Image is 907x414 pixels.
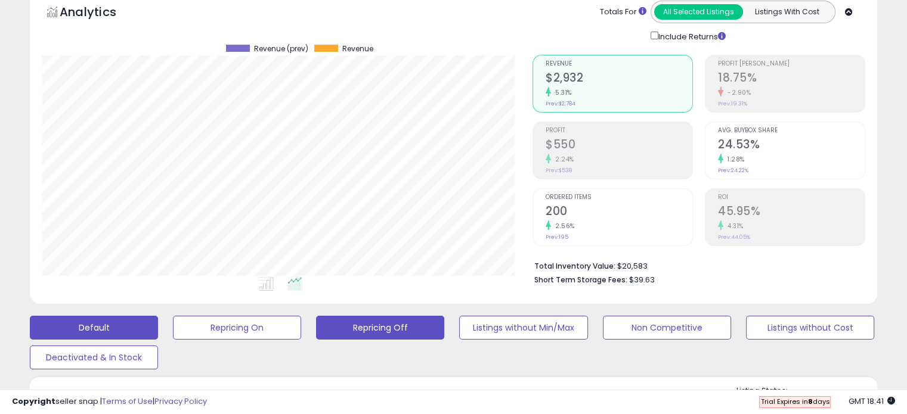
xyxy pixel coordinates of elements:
button: Repricing Off [316,316,444,340]
span: Profit [546,127,692,134]
b: Short Term Storage Fees: [534,275,627,285]
button: Listings without Cost [746,316,874,340]
span: Profit [PERSON_NAME] [718,61,865,67]
span: 2025-10-7 18:41 GMT [849,396,895,407]
span: Revenue [342,45,373,53]
small: 5.31% [551,88,572,97]
small: 2.56% [551,222,575,231]
button: Listings without Min/Max [459,316,587,340]
div: Totals For [600,7,646,18]
p: Listing States: [736,385,877,397]
small: Prev: $538 [546,167,572,174]
h2: $2,932 [546,71,692,87]
span: ROI [718,194,865,201]
h2: 18.75% [718,71,865,87]
button: Listings With Cost [742,4,831,20]
button: Non Competitive [603,316,731,340]
span: Trial Expires in days [760,397,829,406]
h2: 200 [546,204,692,220]
a: Terms of Use [102,396,153,407]
button: Deactivated & In Stock [30,345,158,369]
span: $39.63 [629,274,655,285]
small: Prev: $2,784 [546,100,575,107]
b: 8 [807,397,812,406]
span: Ordered Items [546,194,692,201]
button: Default [30,316,158,340]
li: $20,583 [534,258,856,272]
strong: Copyright [12,396,55,407]
span: Revenue [546,61,692,67]
small: Prev: 44.05% [718,234,750,241]
h2: $550 [546,138,692,154]
small: Prev: 19.31% [718,100,747,107]
b: Total Inventory Value: [534,261,615,271]
button: All Selected Listings [654,4,743,20]
div: Include Returns [642,29,740,43]
div: seller snap | | [12,396,207,407]
h5: Analytics [60,4,140,23]
small: -2.90% [723,88,751,97]
small: Prev: 24.22% [718,167,748,174]
small: 1.28% [723,155,745,164]
h2: 24.53% [718,138,865,154]
small: 4.31% [723,222,744,231]
small: 2.24% [551,155,574,164]
span: Avg. Buybox Share [718,127,865,134]
h2: 45.95% [718,204,865,220]
span: Revenue (prev) [254,45,308,53]
a: Privacy Policy [154,396,207,407]
button: Repricing On [173,316,301,340]
small: Prev: 195 [546,234,568,241]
